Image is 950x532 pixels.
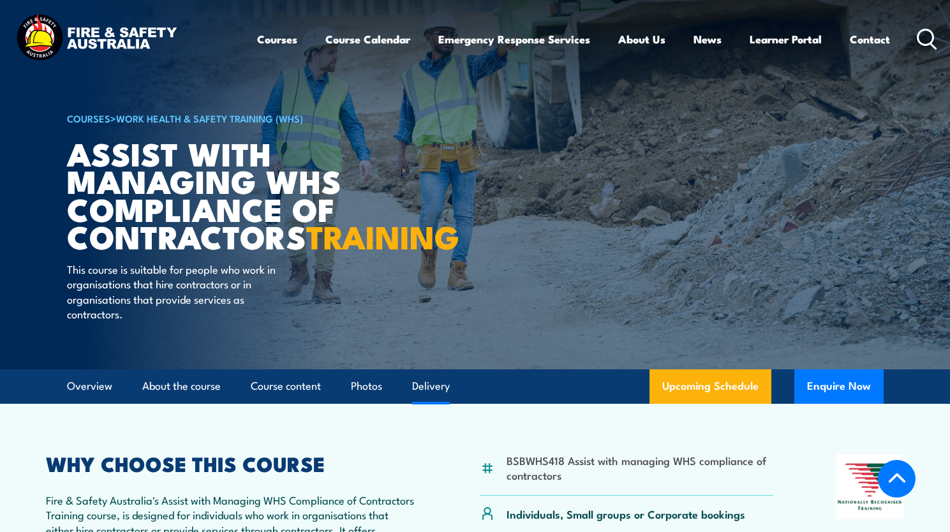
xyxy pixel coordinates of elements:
[351,369,382,403] a: Photos
[67,139,382,249] h1: Assist with Managing WHS Compliance of Contractors
[836,454,905,519] img: Nationally Recognised Training logo.
[412,369,450,403] a: Delivery
[649,369,771,404] a: Upcoming Schedule
[438,22,590,56] a: Emergency Response Services
[257,22,297,56] a: Courses
[46,454,419,472] h2: WHY CHOOSE THIS COURSE
[67,110,382,126] h6: >
[750,22,822,56] a: Learner Portal
[850,22,890,56] a: Contact
[142,369,221,403] a: About the course
[306,211,459,260] strong: TRAINING
[67,262,300,321] p: This course is suitable for people who work in organisations that hire contractors or in organisa...
[67,369,112,403] a: Overview
[618,22,665,56] a: About Us
[116,111,303,125] a: Work Health & Safety Training (WHS)
[507,506,745,521] p: Individuals, Small groups or Corporate bookings
[507,453,774,483] li: BSBWHS418 Assist with managing WHS compliance of contractors
[67,111,110,125] a: COURSES
[251,369,321,403] a: Course content
[694,22,722,56] a: News
[325,22,410,56] a: Course Calendar
[794,369,884,404] button: Enquire Now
